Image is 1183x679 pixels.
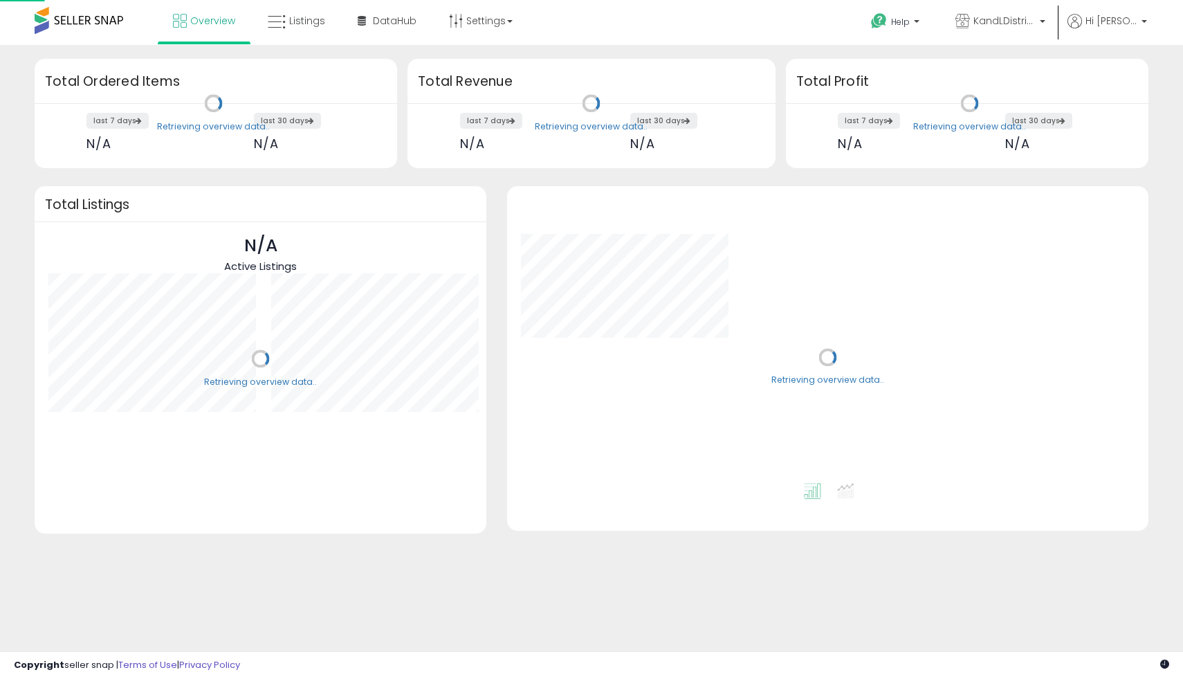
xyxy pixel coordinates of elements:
[1067,14,1147,45] a: Hi [PERSON_NAME]
[973,14,1036,28] span: KandLDistribution LLC
[891,16,910,28] span: Help
[373,14,416,28] span: DataHub
[771,374,884,387] div: Retrieving overview data..
[289,14,325,28] span: Listings
[204,376,317,388] div: Retrieving overview data..
[190,14,235,28] span: Overview
[870,12,888,30] i: Get Help
[1085,14,1137,28] span: Hi [PERSON_NAME]
[913,120,1026,133] div: Retrieving overview data..
[860,2,933,45] a: Help
[535,120,648,133] div: Retrieving overview data..
[157,120,270,133] div: Retrieving overview data..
